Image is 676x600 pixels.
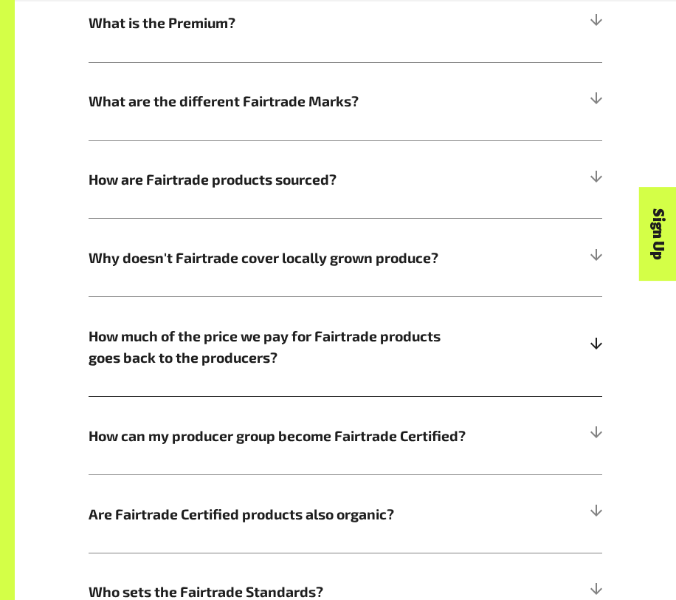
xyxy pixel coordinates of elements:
span: How are Fairtrade products sourced? [89,168,474,190]
span: Why doesn't Fairtrade cover locally grown produce? [89,247,474,268]
span: How much of the price we pay for Fairtrade products goes back to the producers? [89,325,474,368]
span: What is the Premium? [89,12,474,33]
span: Are Fairtrade Certified products also organic? [89,503,474,525]
span: What are the different Fairtrade Marks? [89,90,474,112]
span: How can my producer group become Fairtrade Certified? [89,425,474,446]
